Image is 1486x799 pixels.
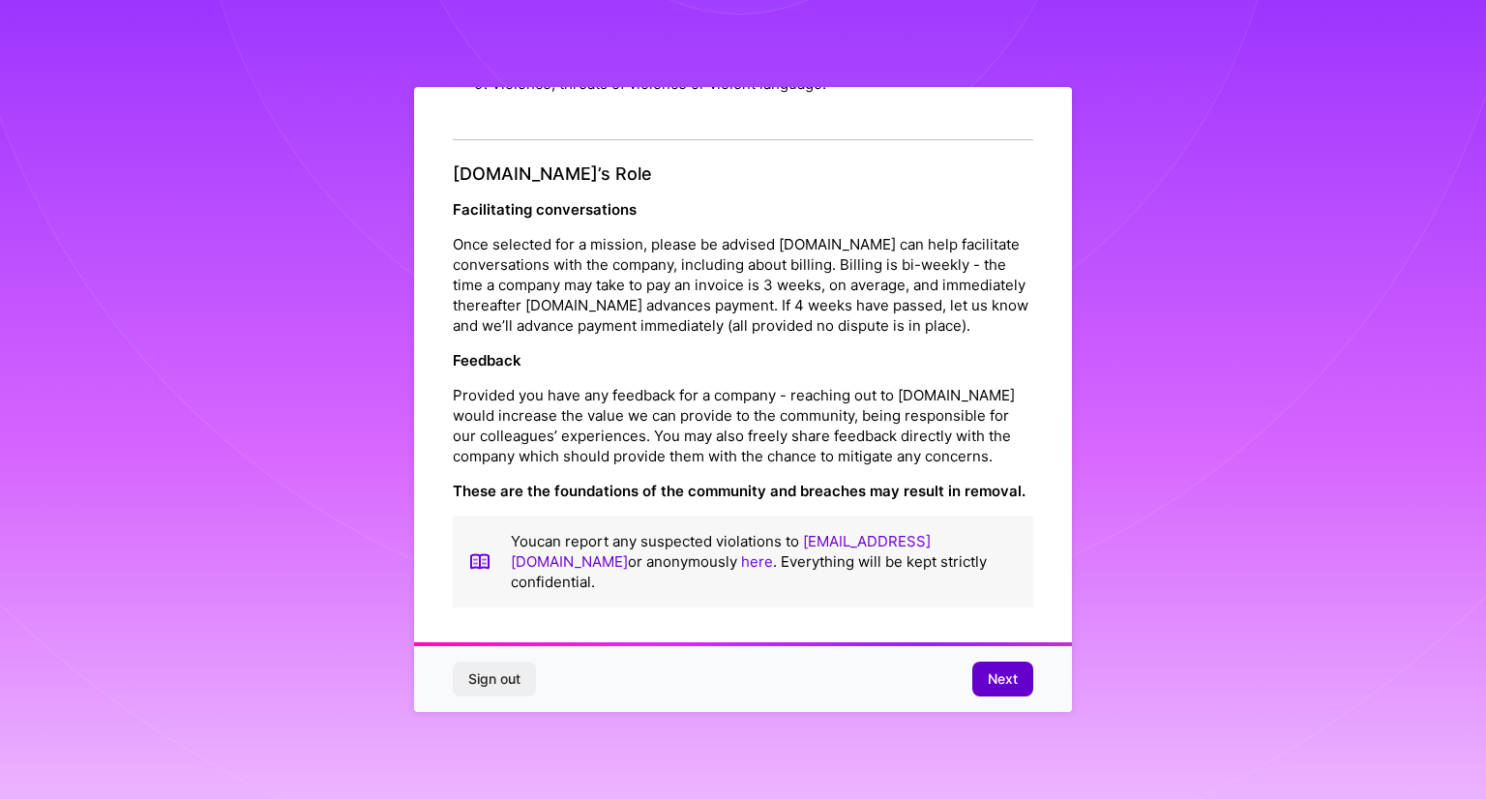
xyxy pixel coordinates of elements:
[453,385,1033,466] p: Provided you have any feedback for a company - reaching out to [DOMAIN_NAME] would increase the v...
[511,531,1018,592] p: You can report any suspected violations to or anonymously . Everything will be kept strictly conf...
[741,552,773,571] a: here
[453,200,637,219] strong: Facilitating conversations
[453,482,1025,500] strong: These are the foundations of the community and breaches may result in removal.
[453,351,521,370] strong: Feedback
[453,234,1033,336] p: Once selected for a mission, please be advised [DOMAIN_NAME] can help facilitate conversations wi...
[468,669,520,689] span: Sign out
[988,669,1018,689] span: Next
[511,532,931,571] a: [EMAIL_ADDRESS][DOMAIN_NAME]
[468,531,491,592] img: book icon
[453,163,1033,185] h4: [DOMAIN_NAME]’s Role
[972,662,1033,696] button: Next
[453,662,536,696] button: Sign out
